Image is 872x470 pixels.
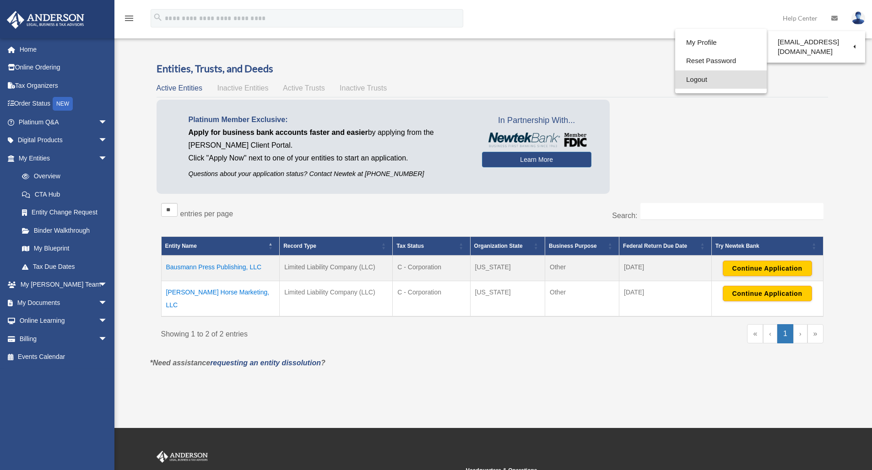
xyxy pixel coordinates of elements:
[723,286,812,301] button: Continue Application
[13,240,117,258] a: My Blueprint
[98,330,117,348] span: arrow_drop_down
[393,237,470,256] th: Tax Status: Activate to sort
[283,84,325,92] span: Active Trusts
[793,324,807,343] a: Next
[619,256,712,281] td: [DATE]
[482,113,591,128] span: In Partnership With...
[283,243,316,249] span: Record Type
[4,11,87,29] img: Anderson Advisors Platinum Portal
[619,237,712,256] th: Federal Return Due Date: Activate to sort
[711,237,823,256] th: Try Newtek Bank : Activate to sort
[767,33,865,60] a: [EMAIL_ADDRESS][DOMAIN_NAME]
[165,243,197,249] span: Entity Name
[807,324,823,343] a: Last
[747,324,763,343] a: First
[393,281,470,317] td: C - Corporation
[189,126,468,152] p: by applying from the [PERSON_NAME] Client Portal.
[6,59,121,77] a: Online Ordering
[777,324,793,343] a: 1
[124,13,135,24] i: menu
[6,40,121,59] a: Home
[98,294,117,312] span: arrow_drop_down
[549,243,597,249] span: Business Purpose
[675,70,767,89] a: Logout
[723,261,812,276] button: Continue Application
[280,256,393,281] td: Limited Liability Company (LLC)
[13,203,117,222] a: Entity Change Request
[545,281,619,317] td: Other
[217,84,268,92] span: Inactive Entities
[157,84,202,92] span: Active Entities
[393,256,470,281] td: C - Corporation
[150,359,325,367] em: *Need assistance ?
[189,128,368,136] span: Apply for business bank accounts faster and easier
[157,62,828,76] h3: Entities, Trusts, and Deeds
[280,237,393,256] th: Record Type: Activate to sort
[53,97,73,111] div: NEW
[98,149,117,168] span: arrow_drop_down
[6,113,121,131] a: Platinum Q&Aarrow_drop_down
[545,256,619,281] td: Other
[675,52,767,70] a: Reset Password
[13,185,117,203] a: CTA Hub
[6,276,121,294] a: My [PERSON_NAME] Teamarrow_drop_down
[6,294,121,312] a: My Documentsarrow_drop_down
[6,76,121,95] a: Tax Organizers
[763,324,777,343] a: Previous
[545,237,619,256] th: Business Purpose: Activate to sort
[6,348,121,366] a: Events Calendar
[161,237,280,256] th: Entity Name: Activate to invert sorting
[210,359,321,367] a: requesting an entity dissolution
[155,451,210,463] img: Anderson Advisors Platinum Portal
[851,11,865,25] img: User Pic
[623,243,687,249] span: Federal Return Due Date
[675,33,767,52] a: My Profile
[189,113,468,126] p: Platinum Member Exclusive:
[161,256,280,281] td: Bausmann Press Publishing, LLC
[98,276,117,294] span: arrow_drop_down
[180,210,233,218] label: entries per page
[6,131,121,150] a: Digital Productsarrow_drop_down
[13,167,112,186] a: Overview
[161,281,280,317] td: [PERSON_NAME] Horse Marketing, LLC
[612,212,637,219] label: Search:
[470,281,545,317] td: [US_STATE]
[98,113,117,132] span: arrow_drop_down
[153,12,163,22] i: search
[6,149,117,167] a: My Entitiesarrow_drop_down
[98,312,117,331] span: arrow_drop_down
[161,324,486,341] div: Showing 1 to 2 of 2 entries
[13,221,117,240] a: Binder Walkthrough
[470,256,545,281] td: [US_STATE]
[6,330,121,348] a: Billingarrow_drop_down
[280,281,393,317] td: Limited Liability Company (LLC)
[124,16,135,24] a: menu
[396,243,424,249] span: Tax Status
[340,84,387,92] span: Inactive Trusts
[6,312,121,330] a: Online Learningarrow_drop_down
[474,243,523,249] span: Organization State
[470,237,545,256] th: Organization State: Activate to sort
[13,257,117,276] a: Tax Due Dates
[6,95,121,113] a: Order StatusNEW
[482,152,591,167] a: Learn More
[189,168,468,180] p: Questions about your application status? Contact Newtek at [PHONE_NUMBER]
[715,240,809,251] div: Try Newtek Bank
[189,152,468,165] p: Click "Apply Now" next to one of your entities to start an application.
[619,281,712,317] td: [DATE]
[98,131,117,150] span: arrow_drop_down
[487,133,587,147] img: NewtekBankLogoSM.png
